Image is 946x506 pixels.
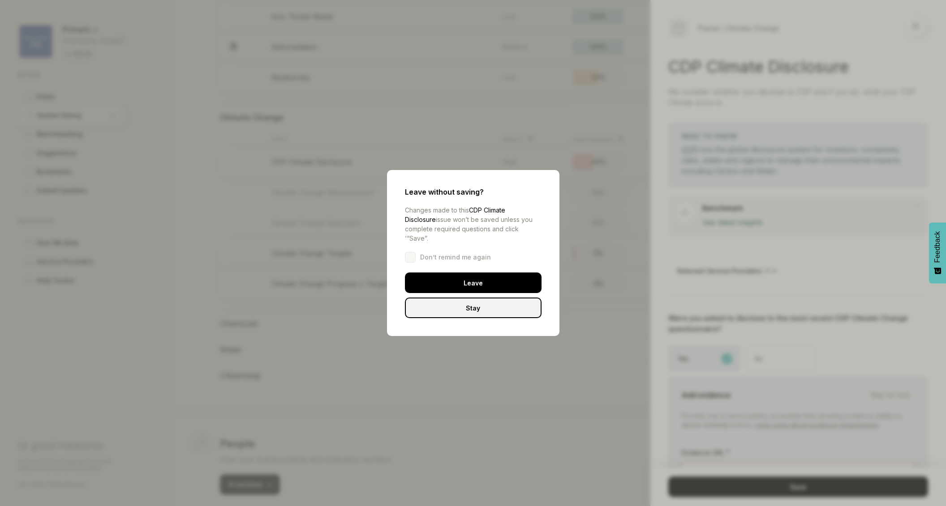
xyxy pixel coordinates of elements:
span: Don’t remind me again [420,253,491,262]
span: Changes made to this issue won’t be saved unless you complete required questions and click ‘“Save”. [405,206,533,242]
div: Leave without saving? [405,188,542,196]
div: Leave [405,272,542,293]
span: Feedback [933,231,942,263]
div: Stay [405,298,542,318]
button: Feedback - Show survey [929,222,946,283]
